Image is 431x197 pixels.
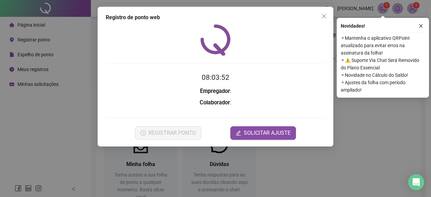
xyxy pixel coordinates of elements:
[408,174,424,190] div: Open Intercom Messenger
[341,22,365,30] span: Novidades !
[341,57,425,71] span: ⚬ ⚠️ Suporte Via Chat Será Removido do Plano Essencial
[341,71,425,79] span: ⚬ Novidade no Cálculo do Saldo!
[236,130,241,136] span: edit
[419,24,423,28] span: close
[135,126,201,140] button: REGISTRAR PONTO
[200,88,230,94] strong: Empregador
[106,13,325,22] div: Registro de ponto web
[202,73,229,81] time: 08:03:52
[244,129,291,137] span: SOLICITAR AJUSTE
[106,87,325,96] h3: :
[319,11,329,22] button: Close
[321,13,327,19] span: close
[200,99,230,106] strong: Colaborador
[200,24,231,56] img: QRPoint
[341,34,425,57] span: ⚬ Mantenha o aplicativo QRPoint atualizado para evitar erros na assinatura da folha!
[341,79,425,94] span: ⚬ Ajustes da folha com período ampliado!
[106,98,325,107] h3: :
[230,126,296,140] button: editSOLICITAR AJUSTE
